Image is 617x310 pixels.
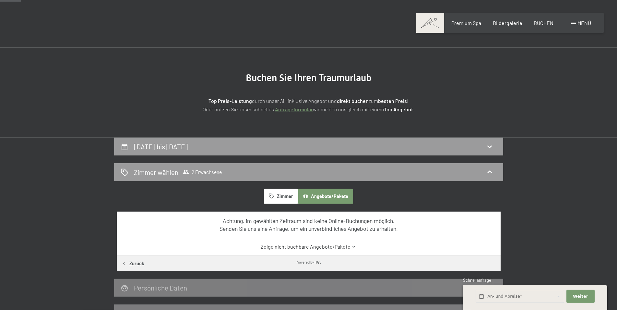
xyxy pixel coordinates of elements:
strong: direkt buchen [337,98,369,104]
a: BUCHEN [534,20,553,26]
button: Zimmer [264,189,298,204]
span: Schnellanfrage [463,278,491,283]
span: Buchen Sie Ihren Traumurlaub [246,72,372,83]
button: Angebote/Pakete [298,189,353,204]
a: Zeige nicht buchbare Angebote/Pakete [128,243,489,250]
div: Achtung, im gewählten Zeitraum sind keine Online-Buchungen möglich. Senden Sie uns eine Anfrage, ... [128,217,489,233]
strong: Top Preis-Leistung [208,98,252,104]
h2: Persönliche Daten [134,284,187,292]
button: Zurück [117,255,149,271]
strong: Top Angebot. [384,106,414,112]
span: Weiter [573,293,588,299]
a: Anfrageformular [275,106,313,112]
span: 2 Erwachsene [183,169,222,175]
div: Powered by HGV [296,259,322,265]
a: Bildergalerie [493,20,522,26]
p: durch unser All-inklusive Angebot und zum ! Oder nutzen Sie unser schnelles wir melden uns gleich... [147,97,471,113]
h2: [DATE] bis [DATE] [134,143,188,151]
h2: Zimmer wählen [134,167,178,177]
strong: besten Preis [378,98,407,104]
button: Weiter [566,290,594,303]
a: Premium Spa [451,20,481,26]
span: Menü [577,20,591,26]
